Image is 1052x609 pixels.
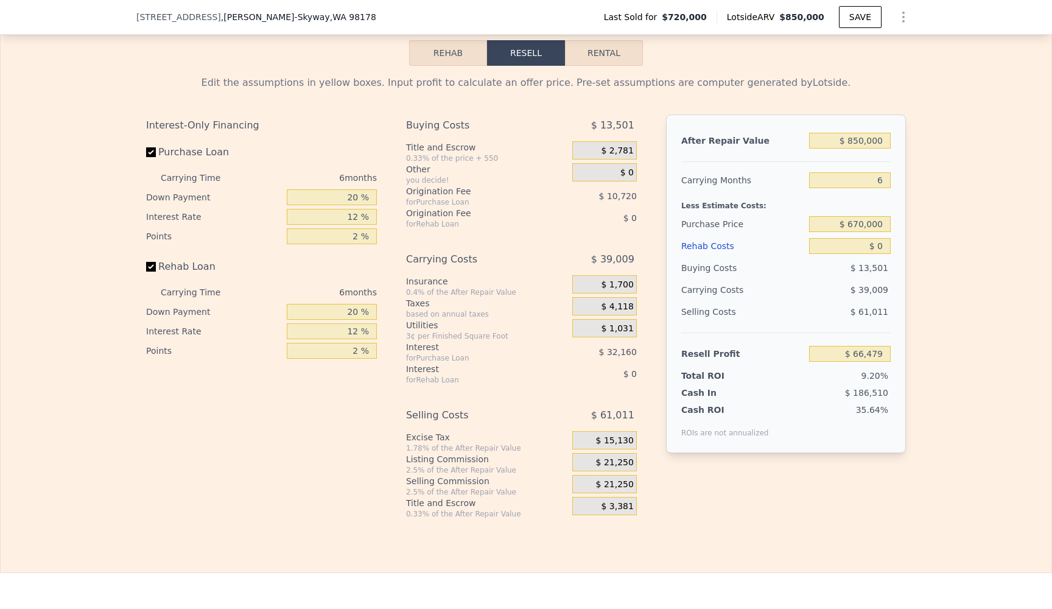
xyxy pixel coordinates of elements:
[861,371,888,381] span: 9.20%
[681,279,757,301] div: Carrying Costs
[406,353,542,363] div: for Purchase Loan
[406,375,542,385] div: for Rehab Loan
[623,369,637,379] span: $ 0
[406,465,567,475] div: 2.5% of the After Repair Value
[146,341,282,361] div: Points
[845,388,888,398] span: $ 186,510
[146,76,906,90] div: Edit the assumptions in yellow boxes. Input profit to calculate an offer price. Pre-set assumptio...
[406,153,567,163] div: 0.33% of the price + 550
[406,319,567,331] div: Utilities
[146,302,282,322] div: Down Payment
[406,331,567,341] div: 3¢ per Finished Square Foot
[146,147,156,157] input: Purchase Loan
[406,363,542,375] div: Interest
[221,11,376,23] span: , [PERSON_NAME]-Skyway
[146,227,282,246] div: Points
[779,12,824,22] span: $850,000
[330,12,376,22] span: , WA 98178
[839,6,882,28] button: SAVE
[596,457,634,468] span: $ 21,250
[406,497,567,509] div: Title and Escrow
[681,257,804,279] div: Buying Costs
[136,11,221,23] span: [STREET_ADDRESS]
[681,301,804,323] div: Selling Costs
[565,40,643,66] button: Rental
[406,443,567,453] div: 1.78% of the After Repair Value
[161,168,240,188] div: Carrying Time
[146,114,377,136] div: Interest-Only Financing
[406,219,542,229] div: for Rehab Loan
[856,405,888,415] span: 35.64%
[406,197,542,207] div: for Purchase Loan
[681,343,804,365] div: Resell Profit
[891,5,916,29] button: Show Options
[406,341,542,353] div: Interest
[681,370,757,382] div: Total ROI
[601,301,633,312] span: $ 4,118
[146,256,282,278] label: Rehab Loan
[681,191,891,213] div: Less Estimate Costs:
[406,163,567,175] div: Other
[406,275,567,287] div: Insurance
[406,175,567,185] div: you decide!
[850,307,888,317] span: $ 61,011
[620,167,634,178] span: $ 0
[850,263,888,273] span: $ 13,501
[146,207,282,227] div: Interest Rate
[406,404,542,426] div: Selling Costs
[245,168,377,188] div: 6 months
[406,309,567,319] div: based on annual taxes
[662,11,707,23] span: $720,000
[681,404,769,416] div: Cash ROI
[681,213,804,235] div: Purchase Price
[601,323,633,334] span: $ 1,031
[406,431,567,443] div: Excise Tax
[727,11,779,23] span: Lotside ARV
[591,248,634,270] span: $ 39,009
[161,283,240,302] div: Carrying Time
[596,479,634,490] span: $ 21,250
[601,146,633,157] span: $ 2,781
[409,40,487,66] button: Rehab
[599,347,637,357] span: $ 32,160
[596,435,634,446] span: $ 15,130
[406,453,567,465] div: Listing Commission
[604,11,662,23] span: Last Sold for
[146,141,282,163] label: Purchase Loan
[406,487,567,497] div: 2.5% of the After Repair Value
[406,248,542,270] div: Carrying Costs
[245,283,377,302] div: 6 months
[406,287,567,297] div: 0.4% of the After Repair Value
[487,40,565,66] button: Resell
[146,322,282,341] div: Interest Rate
[406,297,567,309] div: Taxes
[601,501,633,512] span: $ 3,381
[623,213,637,223] span: $ 0
[681,169,804,191] div: Carrying Months
[681,387,757,399] div: Cash In
[599,191,637,201] span: $ 10,720
[681,130,804,152] div: After Repair Value
[406,475,567,487] div: Selling Commission
[681,416,769,438] div: ROIs are not annualized
[406,509,567,519] div: 0.33% of the After Repair Value
[406,185,542,197] div: Origination Fee
[406,207,542,219] div: Origination Fee
[681,235,804,257] div: Rehab Costs
[406,114,542,136] div: Buying Costs
[601,280,633,290] span: $ 1,700
[850,285,888,295] span: $ 39,009
[406,141,567,153] div: Title and Escrow
[591,404,634,426] span: $ 61,011
[591,114,634,136] span: $ 13,501
[146,262,156,272] input: Rehab Loan
[146,188,282,207] div: Down Payment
